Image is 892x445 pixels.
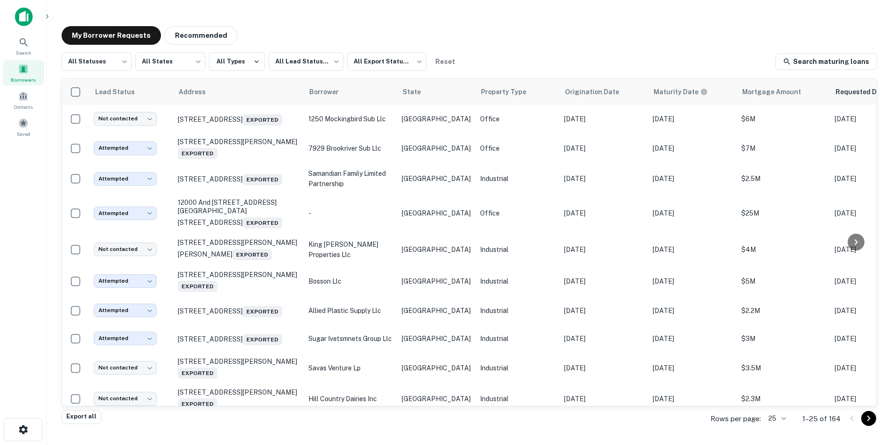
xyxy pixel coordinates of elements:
[564,244,643,255] p: [DATE]
[308,143,392,153] p: 7929 brookriver sub llc
[480,363,555,373] p: Industrial
[178,388,299,410] p: [STREET_ADDRESS][PERSON_NAME]
[861,411,876,426] button: Go to next page
[741,276,825,286] p: $5M
[430,52,460,71] button: Reset
[243,217,282,229] span: Exported
[308,208,392,218] p: -
[564,208,643,218] p: [DATE]
[480,394,555,404] p: Industrial
[741,334,825,344] p: $3M
[741,306,825,316] p: $2.2M
[741,143,825,153] p: $7M
[94,304,157,317] div: Attempted
[741,174,825,184] p: $2.5M
[308,334,392,344] p: sugar ivetsmnets group llc
[95,86,147,97] span: Lead Status
[564,363,643,373] p: [DATE]
[653,306,732,316] p: [DATE]
[308,239,392,260] p: king [PERSON_NAME] properties llc
[737,79,830,105] th: Mortgage Amount
[402,174,471,184] p: [GEOGRAPHIC_DATA]
[741,363,825,373] p: $3.5M
[741,244,825,255] p: $4M
[564,174,643,184] p: [DATE]
[653,334,732,344] p: [DATE]
[480,114,555,124] p: Office
[475,79,559,105] th: Property Type
[653,276,732,286] p: [DATE]
[653,363,732,373] p: [DATE]
[308,363,392,373] p: savas venture lp
[178,238,299,260] p: [STREET_ADDRESS][PERSON_NAME][PERSON_NAME]
[135,49,205,74] div: All States
[564,306,643,316] p: [DATE]
[94,392,157,405] div: Not contacted
[3,87,44,112] div: Contacts
[564,276,643,286] p: [DATE]
[402,334,471,344] p: [GEOGRAPHIC_DATA]
[480,334,555,344] p: Industrial
[402,143,471,153] p: [GEOGRAPHIC_DATA]
[480,244,555,255] p: Industrial
[564,143,643,153] p: [DATE]
[62,49,132,74] div: All Statuses
[62,410,101,424] button: Export all
[653,174,732,184] p: [DATE]
[178,198,299,228] p: 12000 And [STREET_ADDRESS][GEOGRAPHIC_DATA][STREET_ADDRESS]
[178,281,217,292] span: Exported
[173,79,304,105] th: Address
[178,112,299,125] p: [STREET_ADDRESS]
[94,141,157,155] div: Attempted
[775,53,877,70] a: Search maturing loans
[402,244,471,255] p: [GEOGRAPHIC_DATA]
[94,172,157,186] div: Attempted
[653,114,732,124] p: [DATE]
[403,86,433,97] span: State
[653,208,732,218] p: [DATE]
[480,174,555,184] p: Industrial
[564,394,643,404] p: [DATE]
[94,361,157,375] div: Not contacted
[178,332,299,345] p: [STREET_ADDRESS]
[308,114,392,124] p: 1250 mockingbird sub llc
[3,60,44,85] a: Borrowers
[3,33,44,58] div: Search
[480,143,555,153] p: Office
[480,276,555,286] p: Industrial
[94,243,157,256] div: Not contacted
[94,207,157,220] div: Attempted
[741,394,825,404] p: $2.3M
[653,244,732,255] p: [DATE]
[653,394,732,404] p: [DATE]
[243,174,282,185] span: Exported
[179,86,218,97] span: Address
[232,249,272,260] span: Exported
[564,334,643,344] p: [DATE]
[654,87,708,97] div: Maturity dates displayed may be estimated. Please contact the lender for the most accurate maturi...
[16,49,31,56] span: Search
[178,304,299,317] p: [STREET_ADDRESS]
[178,271,299,292] p: [STREET_ADDRESS][PERSON_NAME]
[711,413,761,424] p: Rows per page:
[243,306,282,317] span: Exported
[309,86,351,97] span: Borrower
[347,49,426,74] div: All Export Statuses
[402,306,471,316] p: [GEOGRAPHIC_DATA]
[654,87,698,97] h6: Maturity Date
[742,86,813,97] span: Mortgage Amount
[178,172,299,185] p: [STREET_ADDRESS]
[308,168,392,189] p: samandian family limited partnership
[89,79,173,105] th: Lead Status
[178,138,299,159] p: [STREET_ADDRESS][PERSON_NAME]
[308,394,392,404] p: hill country dairies inc
[3,114,44,139] a: Saved
[178,398,217,410] span: Exported
[480,306,555,316] p: Industrial
[845,370,892,415] iframe: Chat Widget
[11,76,36,83] span: Borrowers
[564,114,643,124] p: [DATE]
[94,112,157,125] div: Not contacted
